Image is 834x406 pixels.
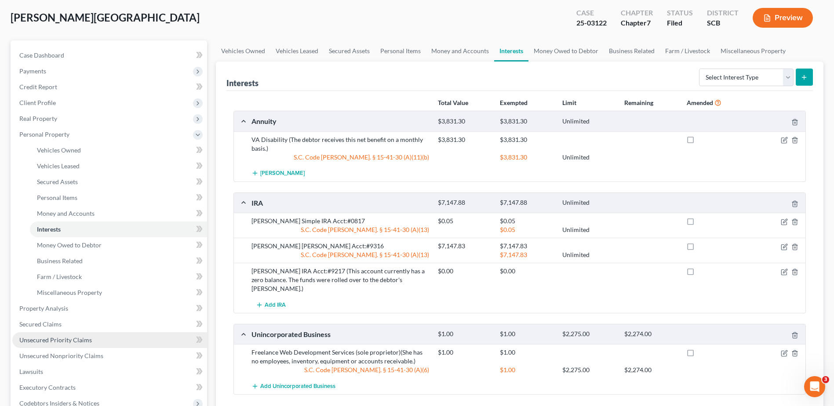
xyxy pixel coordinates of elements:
[19,51,64,59] span: Case Dashboard
[660,40,715,62] a: Farm / Livestock
[11,11,200,24] span: [PERSON_NAME][GEOGRAPHIC_DATA]
[19,368,43,375] span: Lawsuits
[260,383,335,390] span: Add Unincorporated Business
[12,79,207,95] a: Credit Report
[707,8,739,18] div: District
[667,18,693,28] div: Filed
[495,225,557,234] div: $0.05
[753,8,813,28] button: Preview
[495,117,557,126] div: $3,831.30
[576,8,607,18] div: Case
[558,199,620,207] div: Unlimited
[19,67,46,75] span: Payments
[247,348,433,366] div: Freelance Web Development Services (sole proprietor)(She has no employees, inventory, equipment o...
[247,330,433,339] div: Unincorporated Business
[30,253,207,269] a: Business Related
[324,40,375,62] a: Secured Assets
[495,348,557,357] div: $1.00
[558,250,620,259] div: Unlimited
[247,267,433,293] div: [PERSON_NAME] IRA Acct:#9217 (This account currently has a zero balance. The funds were rolled ov...
[19,320,62,328] span: Secured Claims
[270,40,324,62] a: Vehicles Leased
[37,225,61,233] span: Interests
[707,18,739,28] div: SCB
[247,250,433,259] div: S.C. Code [PERSON_NAME]. § 15-41-30 (A)(13)
[12,348,207,364] a: Unsecured Nonpriority Claims
[19,384,76,391] span: Executory Contracts
[12,364,207,380] a: Lawsuits
[37,241,102,249] span: Money Owed to Debtor
[12,301,207,316] a: Property Analysis
[562,99,576,106] strong: Limit
[495,330,557,338] div: $1.00
[576,18,607,28] div: 25-03122
[495,250,557,259] div: $7,147.83
[37,178,78,185] span: Secured Assets
[433,330,495,338] div: $1.00
[12,380,207,395] a: Executory Contracts
[216,40,270,62] a: Vehicles Owned
[494,40,528,62] a: Interests
[647,18,651,27] span: 7
[265,301,286,308] span: Add IRA
[37,273,82,280] span: Farm / Livestock
[30,269,207,285] a: Farm / Livestock
[433,267,495,275] div: $0.00
[19,304,68,312] span: Property Analysis
[30,190,207,206] a: Personal Items
[495,135,557,144] div: $3,831.30
[37,194,77,201] span: Personal Items
[558,153,620,162] div: Unlimited
[247,198,433,207] div: IRA
[12,316,207,332] a: Secured Claims
[247,366,433,374] div: S.C. Code [PERSON_NAME]. § 15-41-30 (A)(6)
[558,366,620,374] div: $2,275.00
[620,330,682,338] div: $2,274.00
[433,199,495,207] div: $7,147.88
[495,217,557,225] div: $0.05
[620,366,682,374] div: $2,274.00
[433,217,495,225] div: $0.05
[30,221,207,237] a: Interests
[495,366,557,374] div: $1.00
[247,242,433,250] div: [PERSON_NAME] [PERSON_NAME] Acct:#9316
[558,330,620,338] div: $2,275.00
[30,174,207,190] a: Secured Assets
[12,332,207,348] a: Unsecured Priority Claims
[37,257,83,265] span: Business Related
[30,142,207,158] a: Vehicles Owned
[604,40,660,62] a: Business Related
[438,99,468,106] strong: Total Value
[433,242,495,250] div: $7,147.83
[500,99,528,106] strong: Exempted
[495,153,557,162] div: $3,831.30
[687,99,713,106] strong: Amended
[251,378,335,394] button: Add Unincorporated Business
[37,289,102,296] span: Miscellaneous Property
[804,376,825,397] iframe: Intercom live chat
[19,83,57,91] span: Credit Report
[822,376,829,383] span: 3
[433,117,495,126] div: $3,831.30
[715,40,791,62] a: Miscellaneous Property
[247,116,433,126] div: Annuity
[251,297,290,313] button: Add IRA
[247,217,433,225] div: [PERSON_NAME] Simple IRA Acct:#0817
[426,40,494,62] a: Money and Accounts
[247,135,433,153] div: VA Disability (The debtor receives this net benefit on a monthly basis.)
[528,40,604,62] a: Money Owed to Debtor
[247,225,433,234] div: S.C. Code [PERSON_NAME]. § 15-41-30 (A)(13)
[260,170,305,177] span: [PERSON_NAME]
[37,210,95,217] span: Money and Accounts
[667,8,693,18] div: Status
[19,115,57,122] span: Real Property
[37,146,81,154] span: Vehicles Owned
[19,99,56,106] span: Client Profile
[30,285,207,301] a: Miscellaneous Property
[226,78,259,88] div: Interests
[247,153,433,162] div: S.C. Code [PERSON_NAME]. § 15-41-30 (A)(11)(b)
[19,336,92,344] span: Unsecured Priority Claims
[433,135,495,144] div: $3,831.30
[19,130,69,138] span: Personal Property
[495,199,557,207] div: $7,147.88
